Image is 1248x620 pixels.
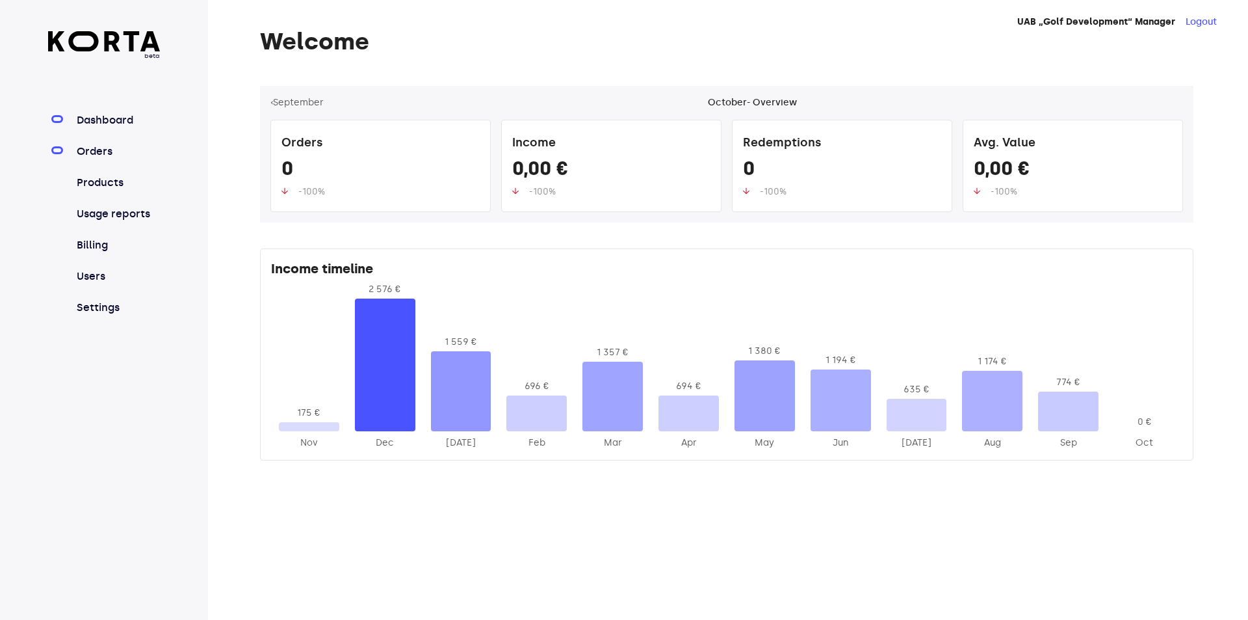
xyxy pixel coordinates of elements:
span: -100% [760,186,786,197]
a: Dashboard [74,113,161,128]
div: 2 576 € [355,283,415,296]
div: 2025-Mar [582,437,643,450]
div: 0,00 € [512,157,710,185]
div: 2025-Jan [431,437,491,450]
button: ‹September [270,96,324,109]
img: up [512,187,519,195]
div: 0 € [1114,416,1175,429]
a: Usage reports [74,206,161,222]
a: Orders [74,144,161,159]
div: 0 [743,157,941,185]
div: Redemptions [743,131,941,157]
div: 2025-Jun [811,437,871,450]
div: 1 194 € [811,354,871,367]
div: 2025-Jul [887,437,947,450]
div: 2025-Apr [658,437,719,450]
div: 1 559 € [431,336,491,349]
h1: Welcome [260,29,1193,55]
span: -100% [298,186,325,197]
div: Avg. Value [974,131,1172,157]
img: up [974,187,980,195]
a: Billing [74,237,161,253]
div: 2024-Nov [279,437,339,450]
img: up [281,187,288,195]
div: 175 € [279,407,339,420]
div: Orders [281,131,480,157]
img: Korta [48,31,161,51]
div: 2025-Sep [1038,437,1098,450]
a: Settings [74,300,161,316]
div: 0 [281,157,480,185]
span: -100% [991,186,1017,197]
span: beta [48,51,161,61]
div: October - Overview [708,96,797,109]
img: up [743,187,749,195]
div: 774 € [1038,376,1098,389]
div: 696 € [506,380,567,393]
div: 2025-May [734,437,795,450]
div: 2025-Oct [1114,437,1175,450]
a: Products [74,175,161,191]
strong: UAB „Golf Development“ Manager [1017,16,1175,27]
div: 0,00 € [974,157,1172,185]
div: Income [512,131,710,157]
div: 2025-Aug [962,437,1022,450]
div: 2025-Feb [506,437,567,450]
div: Income timeline [271,260,1182,283]
a: Users [74,269,161,284]
div: 1 174 € [962,355,1022,368]
div: 2024-Dec [355,437,415,450]
div: 694 € [658,380,719,393]
span: -100% [529,186,556,197]
div: 1 357 € [582,346,643,359]
div: 635 € [887,383,947,396]
div: 1 380 € [734,345,795,358]
button: Logout [1186,16,1217,29]
a: beta [48,31,161,61]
